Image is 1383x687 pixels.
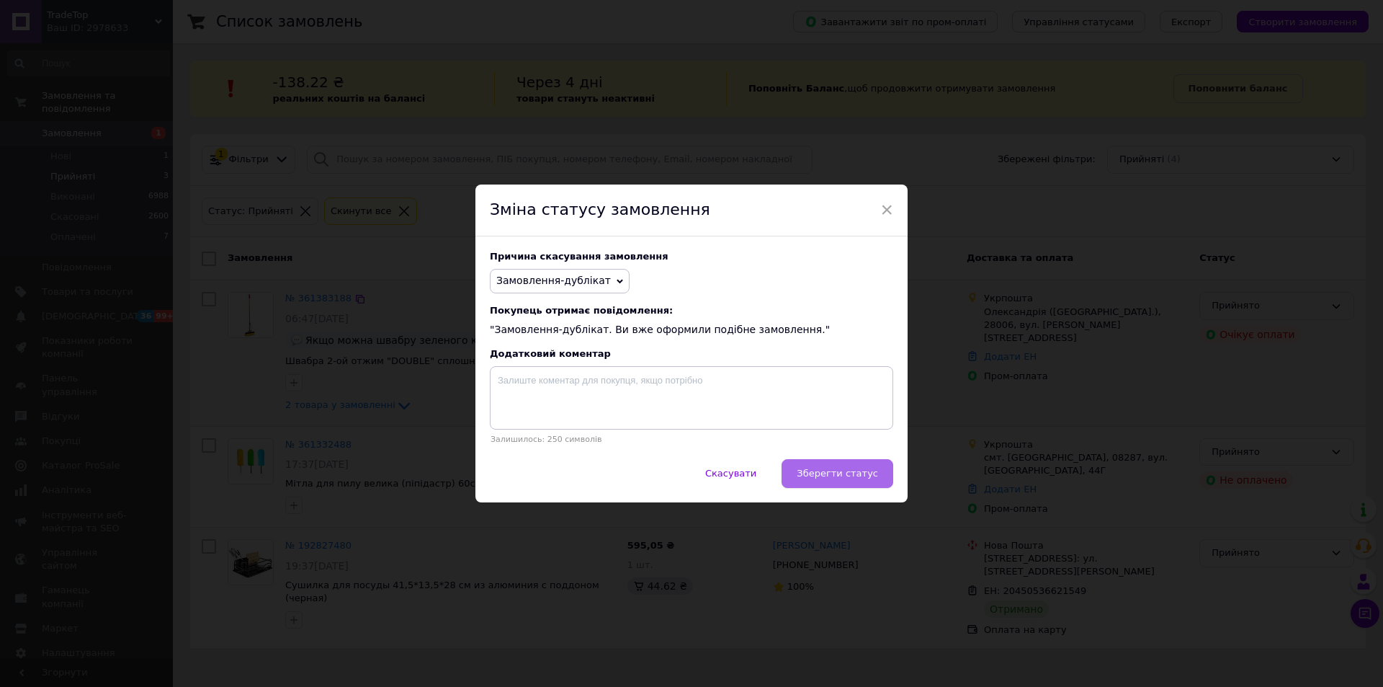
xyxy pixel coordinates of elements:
span: Зберегти статус [797,468,878,479]
span: × [880,198,893,222]
span: Замовлення-дублікат [496,275,611,286]
span: Скасувати [705,468,756,479]
button: Скасувати [690,459,771,488]
div: Причина скасування замовлення [490,251,893,262]
p: Залишилось: 250 символів [490,435,893,444]
div: "Замовлення-дублікат. Ви вже оформили подібне замовлення." [490,305,893,337]
span: Покупець отримає повідомлення: [490,305,893,316]
div: Зміна статусу замовлення [475,185,908,236]
button: Зберегти статус [782,459,893,488]
div: Додатковий коментар [490,348,893,359]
